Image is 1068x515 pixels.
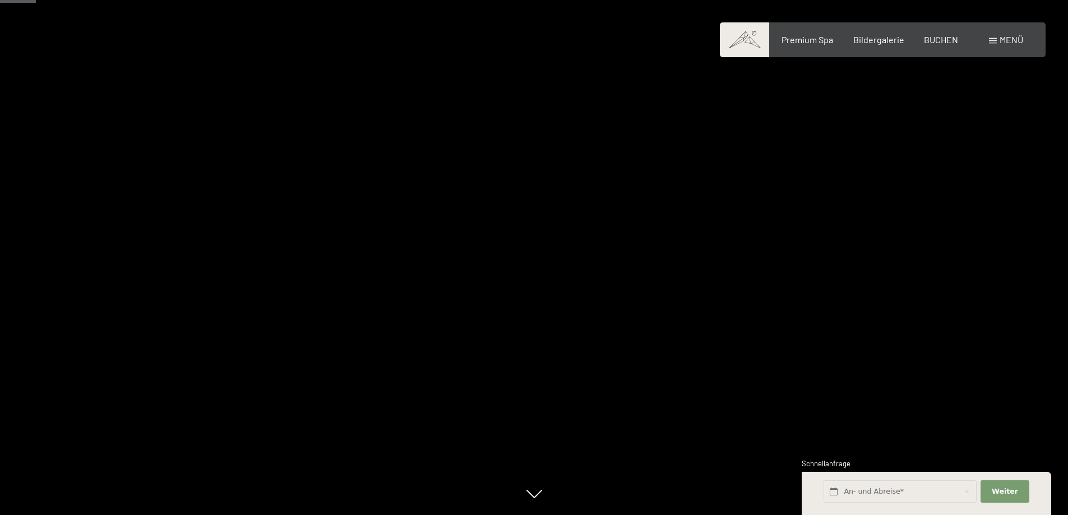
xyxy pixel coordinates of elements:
button: Weiter [981,480,1029,503]
span: Menü [1000,34,1023,45]
a: Premium Spa [782,34,833,45]
span: Weiter [992,486,1018,497]
a: Bildergalerie [853,34,904,45]
a: BUCHEN [924,34,958,45]
span: Schnellanfrage [802,459,850,468]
